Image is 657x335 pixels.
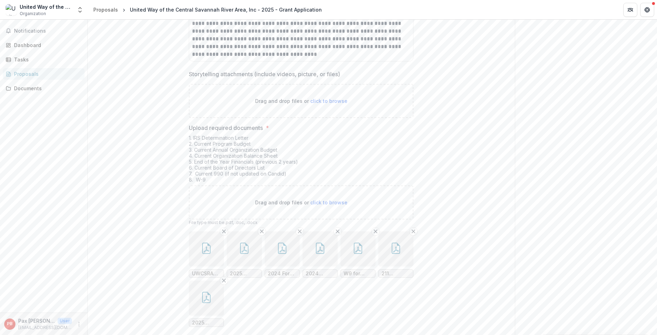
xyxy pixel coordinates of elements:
span: Organization [20,11,46,17]
p: [EMAIL_ADDRESS][DOMAIN_NAME] [18,324,72,331]
div: Remove FileW9 for 2025-first page only.pdf [340,231,376,278]
button: Remove File [258,227,266,236]
div: United Way of the Central Savannah River Area, Inc - 2025 - Grant Application [130,6,322,13]
div: Remove File2025 UWCSRA BOD.pdf [189,281,224,327]
button: Remove File [371,227,380,236]
div: Dashboard [14,41,79,49]
button: More [75,320,83,328]
p: Drag and drop files or [255,199,347,206]
button: Notifications [3,25,85,37]
a: Proposals [3,68,85,80]
div: Remove File2024 Form 990- Public Disclosure Copy.pdf [265,231,300,278]
div: Remove File211 programs budget.pdf [378,231,413,278]
span: 2025 Approved Budget - with logo compressed.pdf [230,271,259,277]
p: Drag and drop files or [255,97,347,105]
div: Tasks [14,56,79,63]
span: 211 programs budget.pdf [381,271,410,277]
button: Remove File [296,227,304,236]
span: W9 for 2025-first page only.pdf [344,271,372,277]
button: Get Help [640,3,654,17]
span: 2024 Form 990- Public Disclosure Copy.pdf [268,271,297,277]
div: Proposals [14,70,79,78]
p: Pax [PERSON_NAME] [18,317,55,324]
button: Remove File [220,227,228,236]
img: United Way of the Central Savannah River Area, Inc [6,4,17,15]
div: Proposals [93,6,118,13]
span: UWCSRA 501c3 031014.pdf [192,271,221,277]
span: 2025 UWCSRA BOD.pdf [192,320,221,326]
div: Remove File2024 Audited Financial Statements - Final.pdf [303,231,338,278]
a: Documents [3,83,85,94]
a: Dashboard [3,39,85,51]
div: Remove FileUWCSRA 501c3 031014.pdf [189,231,224,278]
button: Remove File [409,227,418,236]
div: United Way of the Central Savannah River Area, Inc [20,3,72,11]
div: Pax Bobrow [7,322,13,326]
div: Documents [14,85,79,92]
div: 1. IRS Determination Letter 2. Current Program Budget 3. Current Annual Organization Budget 4. Cu... [189,135,413,185]
span: Notifications [14,28,82,34]
span: 2024 Audited Financial Statements - Final.pdf [306,271,334,277]
button: Remove File [333,227,342,236]
p: File type must be .pdf, .doc, .docx [189,219,413,226]
p: Storytelling attachments (include videos, picture, or files) [189,70,340,78]
span: click to browse [310,98,347,104]
button: Open entity switcher [75,3,85,17]
p: Upload required documents [189,124,263,132]
a: Proposals [91,5,121,15]
span: click to browse [310,199,347,205]
p: User [58,318,72,324]
button: Partners [623,3,637,17]
button: Remove File [220,276,228,285]
nav: breadcrumb [91,5,325,15]
a: Tasks [3,54,85,65]
div: Remove File2025 Approved Budget - with logo compressed.pdf [227,231,262,278]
